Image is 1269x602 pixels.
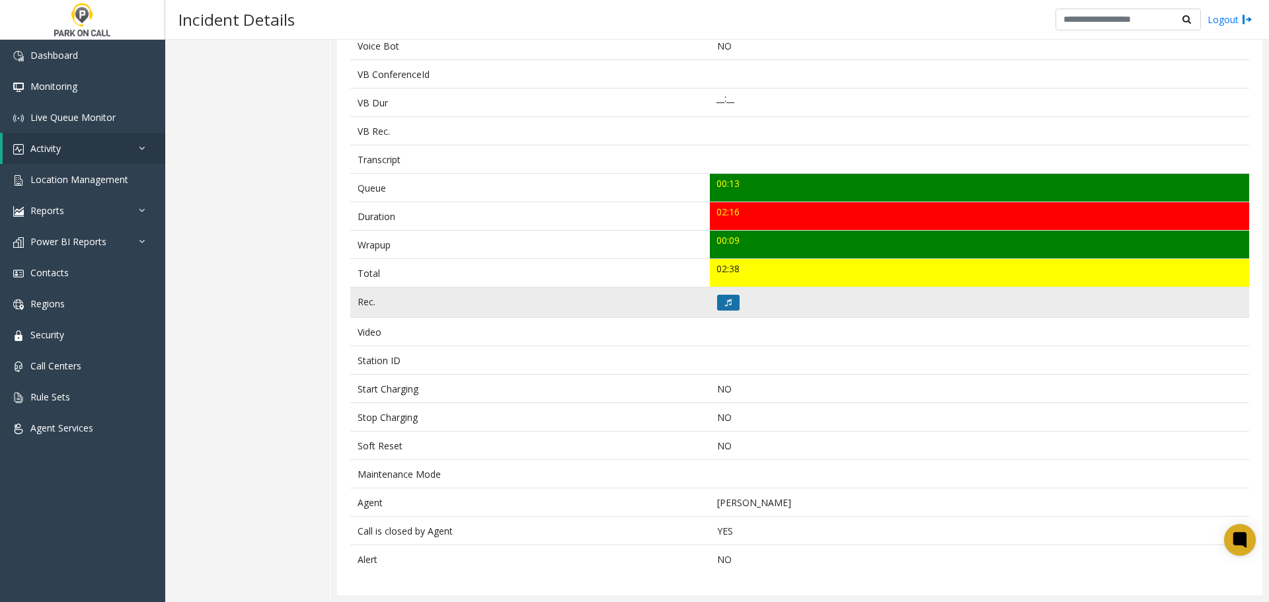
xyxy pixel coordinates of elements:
[350,346,710,375] td: Station ID
[350,517,710,545] td: Call is closed by Agent
[30,359,81,372] span: Call Centers
[350,287,710,318] td: Rec.
[30,173,128,186] span: Location Management
[30,111,116,124] span: Live Queue Monitor
[13,82,24,93] img: 'icon'
[13,206,24,217] img: 'icon'
[13,393,24,403] img: 'icon'
[1242,13,1252,26] img: logout
[350,117,710,145] td: VB Rec.
[30,80,77,93] span: Monitoring
[350,32,710,60] td: Voice Bot
[717,382,1243,396] p: NO
[350,174,710,202] td: Queue
[350,460,710,488] td: Maintenance Mode
[13,330,24,341] img: 'icon'
[350,145,710,174] td: Transcript
[13,424,24,434] img: 'icon'
[13,299,24,310] img: 'icon'
[710,545,1249,574] td: NO
[30,422,93,434] span: Agent Services
[30,391,70,403] span: Rule Sets
[717,410,1243,424] p: NO
[710,202,1249,231] td: 02:16
[350,60,710,89] td: VB ConferenceId
[717,524,1243,538] p: YES
[710,174,1249,202] td: 00:13
[30,49,78,61] span: Dashboard
[717,439,1243,453] p: NO
[30,235,106,248] span: Power BI Reports
[710,488,1249,517] td: [PERSON_NAME]
[350,259,710,287] td: Total
[30,142,61,155] span: Activity
[350,89,710,117] td: VB Dur
[13,144,24,155] img: 'icon'
[350,488,710,517] td: Agent
[1208,13,1252,26] a: Logout
[710,231,1249,259] td: 00:09
[3,133,165,164] a: Activity
[350,231,710,259] td: Wrapup
[13,175,24,186] img: 'icon'
[350,432,710,460] td: Soft Reset
[30,266,69,279] span: Contacts
[710,89,1249,117] td: __:__
[13,268,24,279] img: 'icon'
[717,39,1243,53] p: NO
[13,237,24,248] img: 'icon'
[350,545,710,574] td: Alert
[13,51,24,61] img: 'icon'
[13,113,24,124] img: 'icon'
[30,328,64,341] span: Security
[350,202,710,231] td: Duration
[30,204,64,217] span: Reports
[710,259,1249,287] td: 02:38
[13,361,24,372] img: 'icon'
[30,297,65,310] span: Regions
[350,318,710,346] td: Video
[350,375,710,403] td: Start Charging
[350,403,710,432] td: Stop Charging
[172,3,301,36] h3: Incident Details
